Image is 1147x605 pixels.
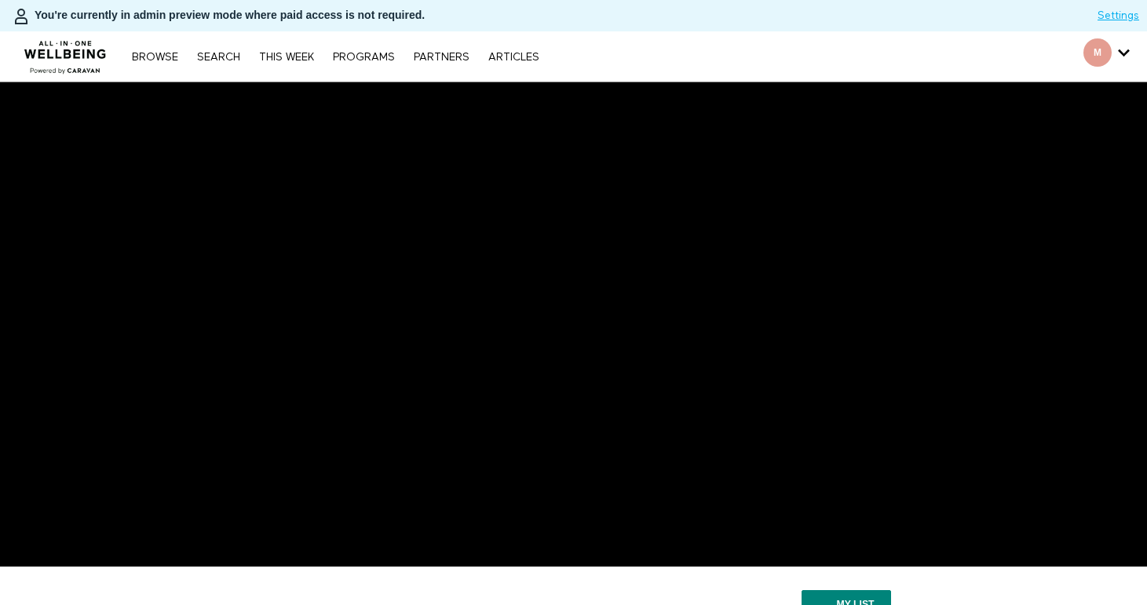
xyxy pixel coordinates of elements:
[12,7,31,26] img: person-bdfc0eaa9744423c596e6e1c01710c89950b1dff7c83b5d61d716cfd8139584f.svg
[189,52,248,63] a: Search
[124,52,186,63] a: Browse
[480,52,547,63] a: ARTICLES
[325,52,403,63] a: PROGRAMS
[18,29,113,76] img: CARAVAN
[1072,31,1142,82] div: Secondary
[251,52,322,63] a: THIS WEEK
[124,49,546,64] nav: Primary
[406,52,477,63] a: PARTNERS
[1098,8,1139,24] a: Settings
